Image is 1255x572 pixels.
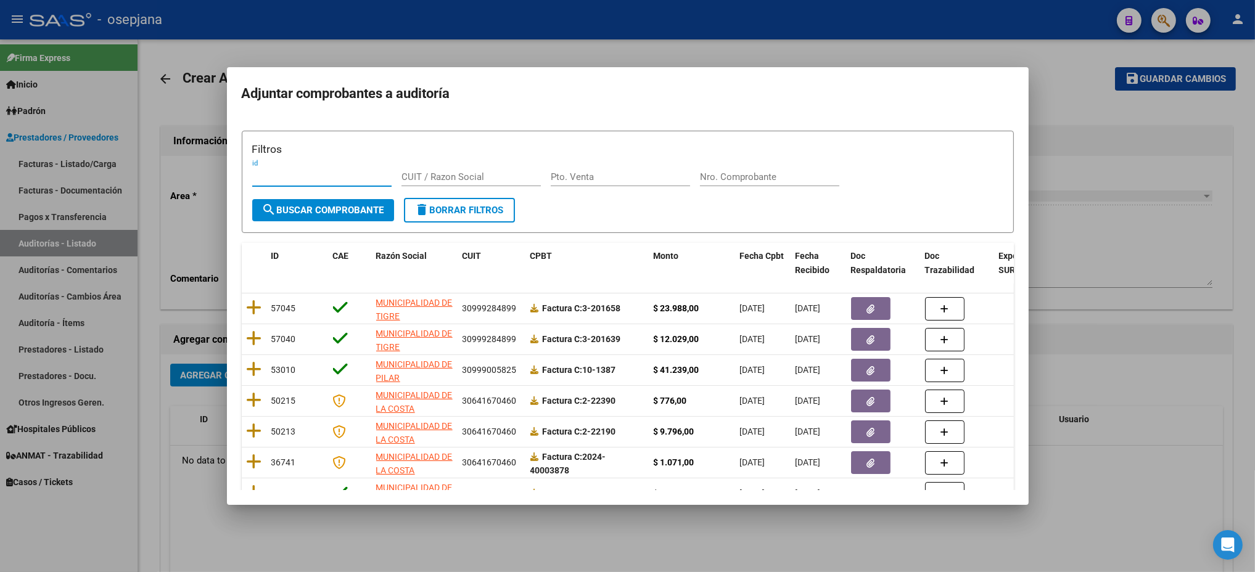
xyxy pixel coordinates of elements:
h3: Filtros [252,141,1003,157]
span: 30641670460 [463,396,517,406]
span: Borrar Filtros [415,205,504,216]
span: Monto [654,251,679,261]
datatable-header-cell: Doc Respaldatoria [846,243,920,284]
span: MUNICIPALIDAD DE LA COSTA [376,452,453,476]
span: 30641670460 [463,457,517,467]
strong: 2-22390 [543,396,616,406]
span: [DATE] [740,427,765,436]
span: Factura C: [543,303,583,313]
span: [DATE] [796,488,821,498]
span: Factura C: [543,488,583,498]
div: Open Intercom Messenger [1213,530,1243,560]
strong: 3-201658 [543,303,621,313]
strong: $ 41.239,00 [654,365,699,375]
span: CPBT [530,251,553,261]
span: Doc Trazabilidad [925,251,975,275]
span: [DATE] [796,457,821,467]
span: MUNICIPALIDAD DE [GEOGRAPHIC_DATA][PERSON_NAME] [376,483,459,521]
span: Factura C: [543,365,583,375]
datatable-header-cell: Fecha Recibido [791,243,846,284]
strong: $ 4.126,00 [654,488,694,498]
span: [DATE] [740,303,765,313]
strong: 3-201639 [543,334,621,344]
span: [DATE] [796,303,821,313]
span: CUIT [463,251,482,261]
span: [DATE] [796,396,821,406]
datatable-header-cell: CPBT [525,243,649,284]
span: [DATE] [740,488,765,498]
strong: 2-22190 [543,427,616,436]
span: ID [271,251,279,261]
span: MUNICIPALIDAD DE PILAR [376,359,453,383]
strong: 6-25022 [543,488,616,498]
datatable-header-cell: Monto [649,243,735,284]
span: [DATE] [740,396,765,406]
span: MUNICIPALIDAD DE TIGRE [376,298,453,322]
span: 32499 [271,488,296,498]
datatable-header-cell: Expediente SUR Asociado [994,243,1062,284]
span: [DATE] [740,334,765,344]
strong: $ 23.988,00 [654,303,699,313]
span: Factura C: [543,427,583,436]
span: Razón Social [376,251,427,261]
span: Factura C: [543,452,583,462]
span: [DATE] [796,427,821,436]
span: Expediente SUR Asociado [999,251,1054,275]
span: 30999284899 [463,334,517,344]
datatable-header-cell: ID [266,243,328,284]
span: 57040 [271,334,296,344]
span: CAE [333,251,349,261]
span: MUNICIPALIDAD DE LA COSTA [376,390,453,414]
span: Factura C: [543,396,583,406]
span: Buscar Comprobante [262,205,384,216]
span: [DATE] [796,365,821,375]
span: 33999000709 [463,488,517,498]
button: Borrar Filtros [404,198,515,223]
strong: $ 1.071,00 [654,457,694,467]
h2: Adjuntar comprobantes a auditoría [242,82,1014,105]
span: Fecha Cpbt [740,251,784,261]
span: 30999284899 [463,303,517,313]
span: 50215 [271,396,296,406]
span: [DATE] [740,365,765,375]
span: Factura C: [543,334,583,344]
span: 50213 [271,427,296,436]
mat-icon: delete [415,202,430,217]
strong: $ 12.029,00 [654,334,699,344]
datatable-header-cell: Doc Trazabilidad [920,243,994,284]
datatable-header-cell: Razón Social [371,243,458,284]
span: 57045 [271,303,296,313]
datatable-header-cell: Fecha Cpbt [735,243,791,284]
span: [DATE] [740,457,765,467]
datatable-header-cell: CAE [328,243,371,284]
span: [DATE] [796,334,821,344]
strong: $ 776,00 [654,396,687,406]
span: 30999005825 [463,365,517,375]
span: Fecha Recibido [796,251,830,275]
button: Buscar Comprobante [252,199,394,221]
span: 53010 [271,365,296,375]
datatable-header-cell: CUIT [458,243,525,284]
strong: $ 9.796,00 [654,427,694,436]
span: MUNICIPALIDAD DE LA COSTA [376,421,453,445]
span: Doc Respaldatoria [851,251,907,275]
span: 36741 [271,457,296,467]
strong: 2024-40003878 [530,452,606,476]
span: MUNICIPALIDAD DE TIGRE [376,329,453,353]
mat-icon: search [262,202,277,217]
span: 30641670460 [463,427,517,436]
strong: 10-1387 [543,365,616,375]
